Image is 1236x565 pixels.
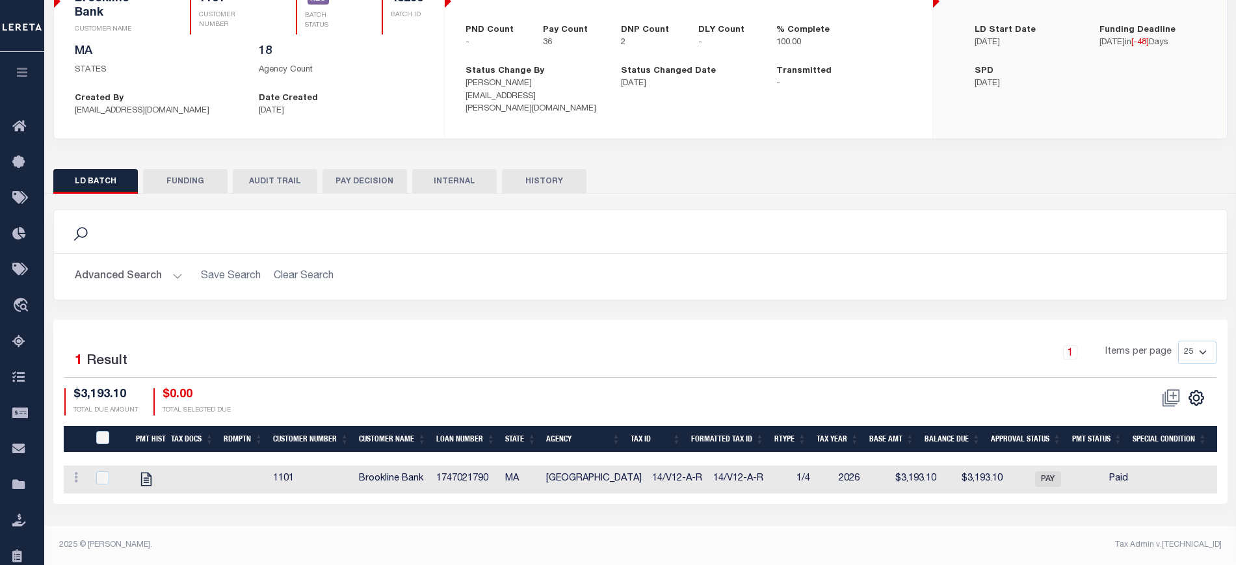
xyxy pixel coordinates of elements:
[811,426,864,453] th: Tax Year: activate to sort column ascending
[199,10,264,30] p: CUSTOMER NUMBER
[769,426,811,453] th: RType: activate to sort column ascending
[919,426,986,453] th: Balance Due: activate to sort column ascending
[650,539,1222,551] div: Tax Admin v.[TECHNICAL_ID]
[259,64,423,77] p: Agency Count
[500,466,541,493] td: MA
[233,169,317,194] button: AUDIT TRAIL
[886,466,941,493] td: $3,193.10
[686,426,769,453] th: Formatted Tax Id: activate to sort column ascending
[412,169,497,194] button: INTERNAL
[708,466,791,493] td: 14/V12-A-R
[698,24,744,37] label: DLY Count
[53,169,138,194] button: LD BATCH
[986,426,1066,453] th: Approval Status: activate to sort column ascending
[391,10,423,20] p: BATCH ID
[621,65,716,78] label: Status Changed Date
[73,406,138,415] p: TOTAL DUE AMOUNT
[49,539,640,551] div: 2025 © [PERSON_NAME].
[466,77,601,116] p: [PERSON_NAME][EMAIL_ADDRESS][PERSON_NAME][DOMAIN_NAME]
[466,36,523,49] p: -
[541,426,625,453] th: Agency: activate to sort column ascending
[941,466,1008,493] td: $3,193.10
[1066,426,1127,453] th: Pmt Status: activate to sort column ascending
[647,466,708,493] td: 14/V12-A-R
[1099,38,1125,47] span: [DATE]
[305,11,350,31] p: BATCH STATUS
[776,65,832,78] label: Transmitted
[621,77,757,90] p: [DATE]
[268,426,354,453] th: Customer Number: activate to sort column ascending
[543,36,601,49] p: 36
[1133,38,1146,47] span: -48
[131,426,166,453] th: Pmt Hist
[354,466,431,493] td: Brookline Bank
[621,24,669,37] label: DNP Count
[73,388,138,402] h4: $3,193.10
[776,77,912,90] p: -
[698,36,756,49] p: -
[776,36,834,49] p: 100.00
[75,354,83,368] span: 1
[791,466,834,493] td: 1/4
[834,466,886,493] td: 2026
[163,406,231,415] p: TOTAL SELECTED DUE
[500,426,541,453] th: State: activate to sort column ascending
[975,36,1080,49] p: [DATE]
[466,24,514,37] label: PND Count
[259,92,318,105] label: Date Created
[12,298,33,315] i: travel_explore
[75,105,239,118] p: [EMAIL_ADDRESS][DOMAIN_NAME]
[143,169,228,194] button: FUNDING
[75,92,124,105] label: Created By
[621,36,679,49] p: 2
[166,426,219,453] th: Tax Docs: activate to sort column ascending
[1109,474,1128,483] span: Paid
[1105,345,1172,360] span: Items per page
[259,45,423,59] h5: 18
[864,426,919,453] th: Base Amt: activate to sort column ascending
[75,64,239,77] p: STATES
[86,351,127,372] label: Result
[259,105,423,118] p: [DATE]
[163,388,231,402] h4: $0.00
[1127,426,1212,453] th: Special Condition: activate to sort column ascending
[431,466,500,493] td: 1747021790
[354,426,431,453] th: Customer Name: activate to sort column ascending
[64,426,88,453] th: &nbsp;&nbsp;&nbsp;&nbsp;&nbsp;&nbsp;&nbsp;&nbsp;&nbsp;&nbsp;
[431,426,500,453] th: Loan Number: activate to sort column ascending
[543,24,588,37] label: Pay Count
[776,24,830,37] label: % Complete
[75,264,183,289] button: Advanced Search
[625,426,686,453] th: Tax Id: activate to sort column ascending
[541,466,647,493] td: [GEOGRAPHIC_DATA]
[502,169,586,194] button: HISTORY
[1156,388,1186,408] span: Status should not be "REC" to perform this action.
[1099,24,1176,37] label: Funding Deadline
[466,65,544,78] label: Status Change By
[218,426,268,453] th: Rdmptn: activate to sort column ascending
[975,65,993,78] label: SPD
[1035,471,1061,487] span: PAY
[268,466,354,493] td: 1101
[975,77,1080,90] p: [DATE]
[88,426,131,453] th: PayeePmtBatchStatus
[75,25,159,34] p: CUSTOMER NAME
[1063,345,1077,360] a: 1
[75,45,239,59] h5: MA
[1099,36,1205,49] p: in Days
[1131,38,1149,47] span: [ ]
[322,169,407,194] button: PAY DECISION
[975,24,1036,37] label: LD Start Date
